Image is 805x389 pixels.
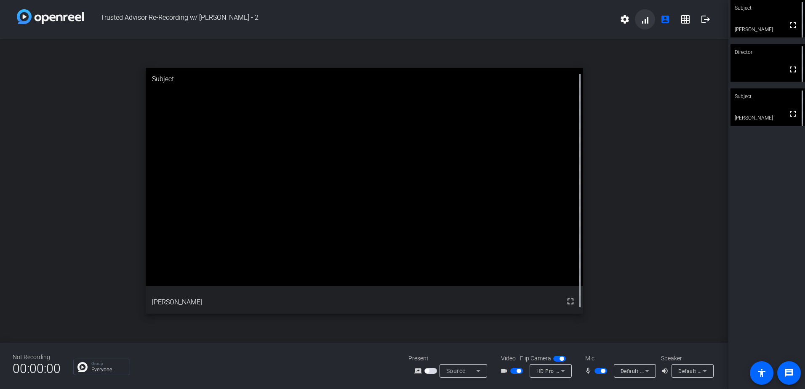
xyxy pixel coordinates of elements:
[635,9,655,29] button: signal_cellular_alt
[730,44,805,60] div: Director
[577,354,661,363] div: Mic
[584,366,594,376] mat-icon: mic_none
[84,9,615,29] span: Trusted Advisor Re-Recording w/ [PERSON_NAME] - 2
[520,354,551,363] span: Flip Camera
[414,366,424,376] mat-icon: screen_share_outline
[661,354,712,363] div: Speaker
[788,109,798,119] mat-icon: fullscreen
[661,366,671,376] mat-icon: volume_up
[536,368,624,374] span: HD Pro Webcam C920 (046d:0892)
[91,367,125,372] p: Everyone
[620,14,630,24] mat-icon: settings
[788,64,798,75] mat-icon: fullscreen
[701,14,711,24] mat-icon: logout
[784,368,794,378] mat-icon: message
[730,88,805,104] div: Subject
[77,362,88,372] img: Chat Icon
[446,368,466,374] span: Source
[660,14,670,24] mat-icon: account_box
[788,20,798,30] mat-icon: fullscreen
[621,368,737,374] span: Default - Microphone Array (AMD Audio Device)
[680,14,690,24] mat-icon: grid_on
[13,353,61,362] div: Not Recording
[501,354,516,363] span: Video
[146,68,583,91] div: Subject
[757,368,767,378] mat-icon: accessibility
[408,354,493,363] div: Present
[91,362,125,366] p: Group
[17,9,84,24] img: white-gradient.svg
[13,358,61,379] span: 00:00:00
[565,296,576,306] mat-icon: fullscreen
[500,366,510,376] mat-icon: videocam_outline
